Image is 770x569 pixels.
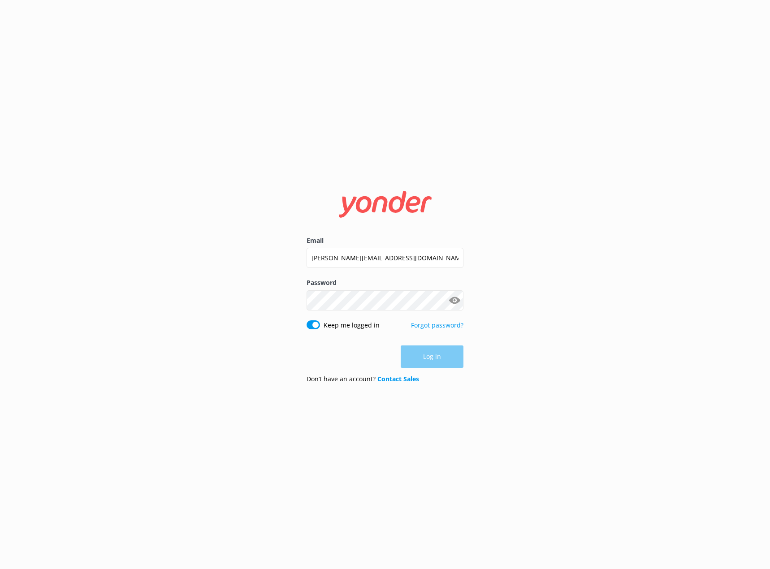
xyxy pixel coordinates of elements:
[307,236,463,246] label: Email
[307,278,463,288] label: Password
[324,320,380,330] label: Keep me logged in
[307,374,419,384] p: Don’t have an account?
[377,375,419,383] a: Contact Sales
[446,291,463,309] button: Show password
[307,248,463,268] input: user@emailaddress.com
[411,321,463,329] a: Forgot password?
